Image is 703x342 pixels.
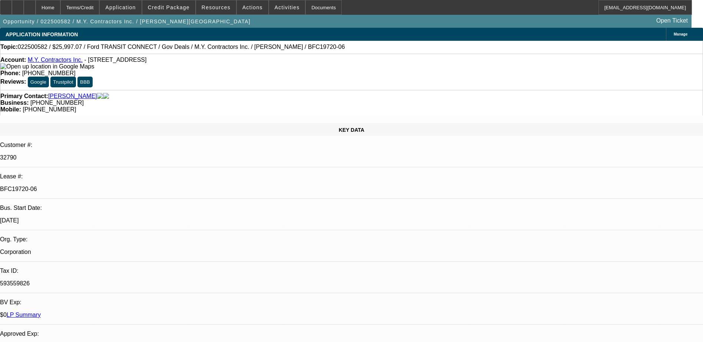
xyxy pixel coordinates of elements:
strong: Account: [0,57,26,63]
span: Credit Package [148,4,190,10]
button: Credit Package [142,0,195,14]
span: Opportunity / 022500582 / M.Y. Contractors Inc. / [PERSON_NAME][GEOGRAPHIC_DATA] [3,19,251,24]
button: Activities [269,0,305,14]
span: [PHONE_NUMBER] [30,100,84,106]
span: [PHONE_NUMBER] [22,70,76,76]
a: Open Ticket [653,14,691,27]
span: KEY DATA [339,127,364,133]
button: BBB [77,77,93,87]
a: [PERSON_NAME] [48,93,97,100]
a: View Google Maps [0,63,94,70]
strong: Phone: [0,70,20,76]
img: facebook-icon.png [97,93,103,100]
strong: Mobile: [0,106,21,113]
button: Application [100,0,141,14]
img: linkedin-icon.png [103,93,109,100]
span: Application [105,4,136,10]
span: [PHONE_NUMBER] [23,106,76,113]
button: Resources [196,0,236,14]
a: LP Summary [7,312,41,318]
span: - [STREET_ADDRESS] [84,57,146,63]
strong: Topic: [0,44,18,50]
span: Actions [242,4,263,10]
span: APPLICATION INFORMATION [6,31,78,37]
button: Google [28,77,49,87]
span: Resources [202,4,231,10]
strong: Reviews: [0,78,26,85]
img: Open up location in Google Maps [0,63,94,70]
span: Activities [275,4,300,10]
strong: Primary Contact: [0,93,48,100]
span: 022500582 / $25,997.07 / Ford TRANSIT CONNECT / Gov Deals / M.Y. Contractors Inc. / [PERSON_NAME]... [18,44,345,50]
strong: Business: [0,100,29,106]
button: Trustpilot [50,77,76,87]
span: Manage [674,32,687,36]
button: Actions [237,0,268,14]
a: M.Y. Contractors Inc. [28,57,83,63]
